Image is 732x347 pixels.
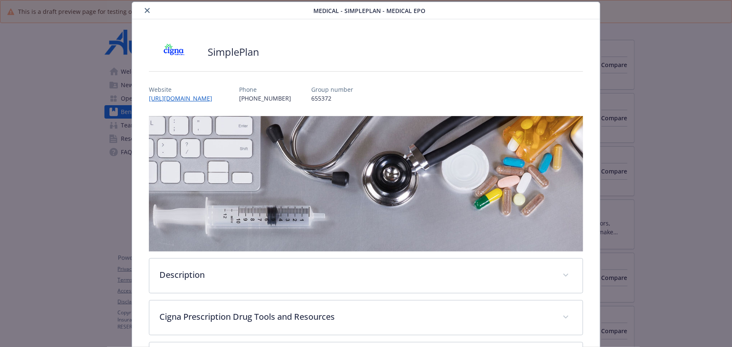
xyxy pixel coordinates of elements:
[149,85,219,94] p: Website
[311,85,353,94] p: Group number
[159,311,552,323] p: Cigna Prescription Drug Tools and Resources
[208,45,259,59] h2: SimplePlan
[149,94,219,102] a: [URL][DOMAIN_NAME]
[239,94,291,103] p: [PHONE_NUMBER]
[149,116,583,251] img: banner
[149,39,199,65] img: CIGNA
[239,85,291,94] p: Phone
[149,300,583,335] div: Cigna Prescription Drug Tools and Resources
[159,269,552,281] p: Description
[149,259,583,293] div: Description
[311,94,353,103] p: 655372
[313,6,425,15] span: Medical - SimplePlan - Medical EPO
[142,5,152,16] button: close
